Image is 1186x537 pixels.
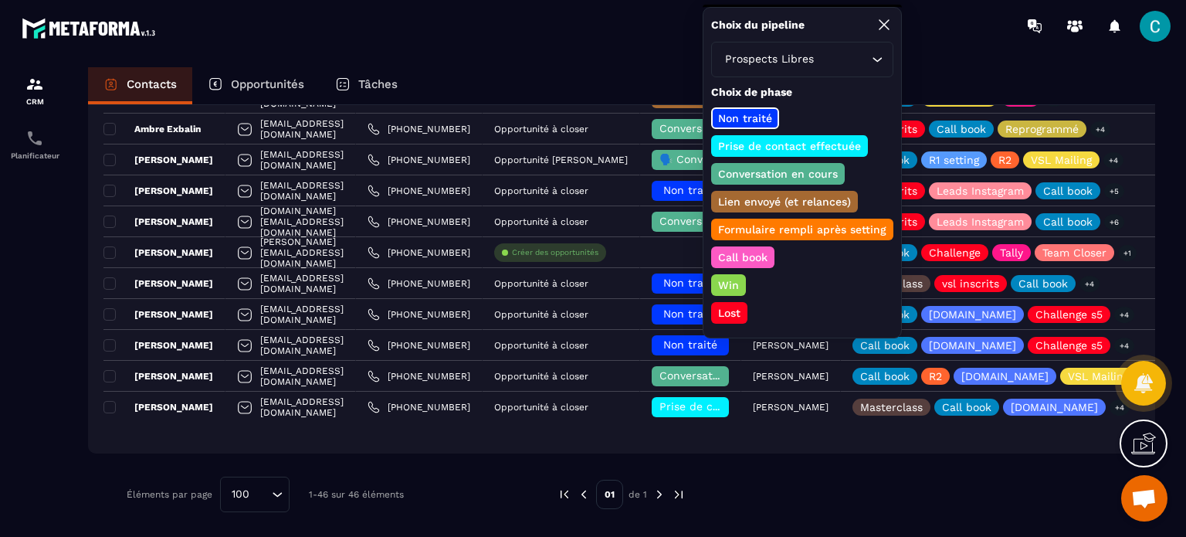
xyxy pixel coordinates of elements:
[1035,340,1103,351] p: Challenge s5
[103,216,213,228] p: [PERSON_NAME]
[4,63,66,117] a: formationformationCRM
[961,371,1049,382] p: [DOMAIN_NAME]
[942,278,999,289] p: vsl inscrits
[753,340,829,351] p: [PERSON_NAME]
[1121,475,1167,522] div: Ouvrir le chat
[937,216,1024,227] p: Leads Instagram
[4,151,66,160] p: Planificateur
[4,97,66,106] p: CRM
[494,124,588,134] p: Opportunité à closer
[1068,371,1129,382] p: VSL Mailing
[860,340,910,351] p: Call book
[127,489,212,500] p: Éléments par page
[368,308,470,321] a: [PHONE_NUMBER]
[226,486,255,503] span: 100
[929,340,1016,351] p: [DOMAIN_NAME]
[663,338,717,351] span: Non traité
[1042,247,1106,258] p: Team Closer
[817,51,868,68] input: Search for option
[368,277,470,290] a: [PHONE_NUMBER]
[494,185,588,196] p: Opportunité à closer
[929,371,942,382] p: R2
[1079,276,1100,292] p: +4
[716,250,770,265] p: Call book
[860,371,910,382] p: Call book
[577,488,591,501] img: prev
[716,110,774,126] p: Non traité
[1104,214,1124,230] p: +6
[860,402,923,413] p: Masterclass
[711,18,805,32] p: Choix du pipeline
[672,488,686,501] img: next
[88,67,192,104] a: Contacts
[663,308,717,320] span: Non traité
[942,402,991,413] p: Call book
[1035,309,1103,320] p: Challenge s5
[494,340,588,351] p: Opportunité à closer
[1011,402,1098,413] p: [DOMAIN_NAME]
[659,369,779,382] span: Conversation en cours
[629,488,647,501] p: de 1
[192,67,320,104] a: Opportunités
[103,277,213,290] p: [PERSON_NAME]
[929,155,979,165] p: R1 setting
[716,305,743,321] p: Lost
[716,166,840,182] p: Conversation en cours
[1110,399,1130,416] p: +4
[103,123,201,135] p: Ambre Exbalin
[659,400,802,413] span: Prise de contact effectuée
[103,185,213,197] p: [PERSON_NAME]
[25,129,44,148] img: scheduler
[1090,121,1110,138] p: +4
[512,247,598,258] p: Créer des opportunités
[220,477,290,512] div: Search for option
[663,277,717,289] span: Non traité
[4,117,66,172] a: schedulerschedulerPlanificateur
[716,222,889,237] p: Formulaire rempli après setting
[103,339,213,352] p: [PERSON_NAME]
[368,246,470,259] a: [PHONE_NUMBER]
[494,216,588,227] p: Opportunité à closer
[663,184,717,196] span: Non traité
[320,67,413,104] a: Tâches
[368,185,470,197] a: [PHONE_NUMBER]
[368,370,470,382] a: [PHONE_NUMBER]
[557,488,571,501] img: prev
[494,309,588,320] p: Opportunité à closer
[716,138,863,154] p: Prise de contact effectuée
[721,51,817,68] span: Prospects Libres
[753,402,829,413] p: [PERSON_NAME]
[103,370,213,382] p: [PERSON_NAME]
[1018,278,1068,289] p: Call book
[1114,307,1134,323] p: +4
[716,194,853,209] p: Lien envoyé (et relances)
[368,123,470,135] a: [PHONE_NUMBER]
[929,247,981,258] p: Challenge
[1043,185,1093,196] p: Call book
[1118,245,1137,261] p: +1
[937,124,986,134] p: Call book
[1031,155,1092,165] p: VSL Mailing
[711,85,893,100] p: Choix de phase
[25,75,44,93] img: formation
[937,185,1024,196] p: Leads Instagram
[1043,216,1093,227] p: Call book
[659,122,779,134] span: Conversation en cours
[255,486,268,503] input: Search for option
[309,489,404,500] p: 1-46 sur 46 éléments
[358,77,398,91] p: Tâches
[22,14,161,42] img: logo
[368,216,470,228] a: [PHONE_NUMBER]
[494,155,628,165] p: Opportunité [PERSON_NAME]
[1103,152,1123,168] p: +4
[659,153,796,165] span: 🗣️ Conversation en cours
[659,215,779,227] span: Conversation en cours
[596,480,623,509] p: 01
[998,155,1011,165] p: R2
[929,309,1016,320] p: [DOMAIN_NAME]
[103,308,213,321] p: [PERSON_NAME]
[1104,183,1124,199] p: +5
[103,154,213,166] p: [PERSON_NAME]
[753,371,829,382] p: [PERSON_NAME]
[494,402,588,413] p: Opportunité à closer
